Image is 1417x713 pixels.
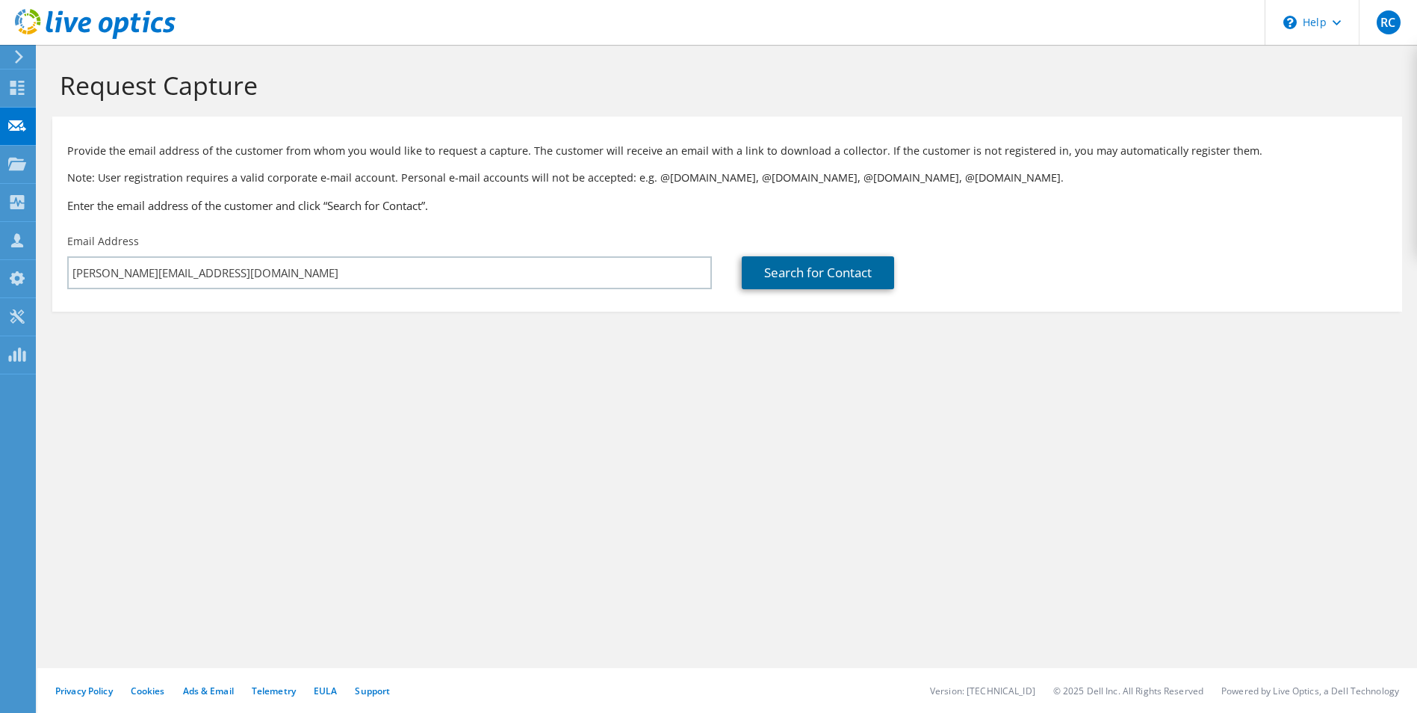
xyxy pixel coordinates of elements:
[131,685,165,697] a: Cookies
[60,70,1387,101] h1: Request Capture
[1377,10,1401,34] span: RC
[183,685,234,697] a: Ads & Email
[1221,685,1399,697] li: Powered by Live Optics, a Dell Technology
[314,685,337,697] a: EULA
[252,685,296,697] a: Telemetry
[67,197,1387,214] h3: Enter the email address of the customer and click “Search for Contact”.
[355,685,390,697] a: Support
[930,685,1035,697] li: Version: [TECHNICAL_ID]
[1283,16,1297,29] svg: \n
[67,234,139,249] label: Email Address
[67,143,1387,159] p: Provide the email address of the customer from whom you would like to request a capture. The cust...
[1053,685,1203,697] li: © 2025 Dell Inc. All Rights Reserved
[55,685,113,697] a: Privacy Policy
[742,256,894,289] a: Search for Contact
[67,170,1387,186] p: Note: User registration requires a valid corporate e-mail account. Personal e-mail accounts will ...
